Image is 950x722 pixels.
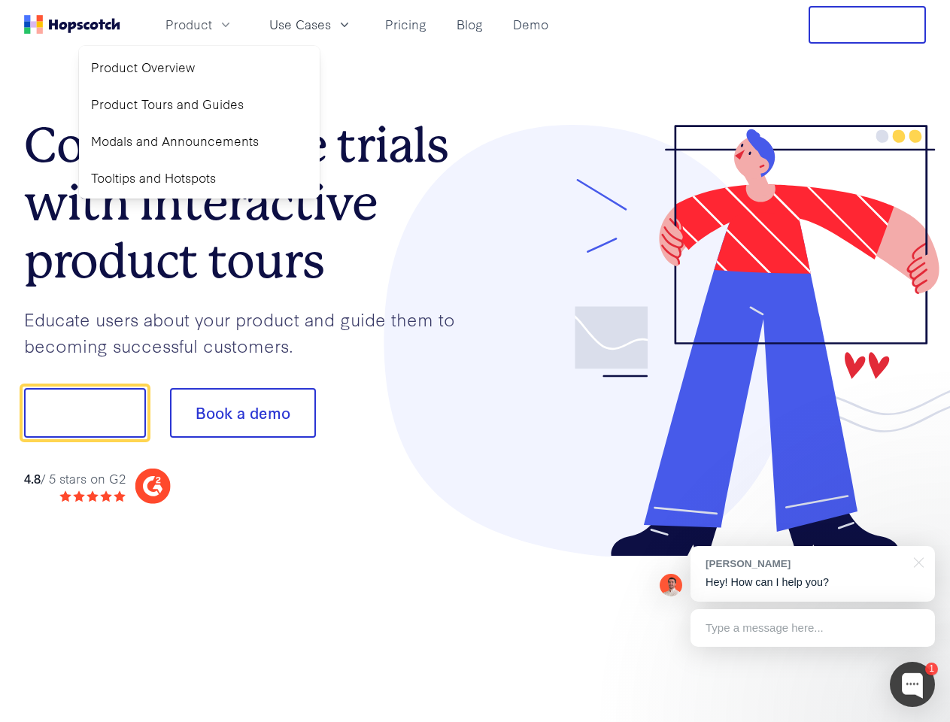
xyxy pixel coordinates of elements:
[260,12,361,37] button: Use Cases
[85,52,314,83] a: Product Overview
[690,609,935,647] div: Type a message here...
[156,12,242,37] button: Product
[24,117,475,290] h1: Convert more trials with interactive product tours
[706,575,920,590] p: Hey! How can I help you?
[85,126,314,156] a: Modals and Announcements
[269,15,331,34] span: Use Cases
[24,469,41,487] strong: 4.8
[85,89,314,120] a: Product Tours and Guides
[170,388,316,438] button: Book a demo
[925,663,938,675] div: 1
[809,6,926,44] button: Free Trial
[165,15,212,34] span: Product
[24,15,120,34] a: Home
[507,12,554,37] a: Demo
[85,162,314,193] a: Tooltips and Hotspots
[451,12,489,37] a: Blog
[706,557,905,571] div: [PERSON_NAME]
[24,306,475,358] p: Educate users about your product and guide them to becoming successful customers.
[24,388,146,438] button: Show me!
[24,469,126,488] div: / 5 stars on G2
[379,12,433,37] a: Pricing
[660,574,682,596] img: Mark Spera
